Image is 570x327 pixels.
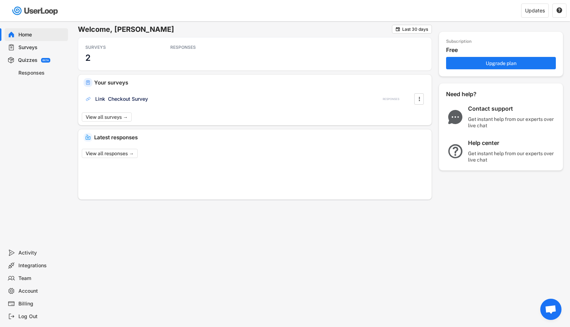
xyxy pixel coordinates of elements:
[82,149,138,158] button: View all responses →
[94,135,426,140] div: Latest responses
[18,313,65,320] div: Log Out
[85,45,149,50] div: SURVEYS
[94,80,426,85] div: Your surveys
[42,59,49,62] div: BETA
[468,116,557,129] div: Get instant help from our experts over live chat
[446,39,472,45] div: Subscription
[18,275,65,282] div: Team
[18,288,65,294] div: Account
[446,46,559,54] div: Free
[418,95,420,103] text: 
[446,144,464,158] img: QuestionMarkInverseMajor.svg
[402,27,428,31] div: Last 30 days
[446,90,496,98] div: Need help?
[468,105,557,112] div: Contact support
[85,52,91,63] h3: 2
[18,250,65,256] div: Activity
[18,70,65,76] div: Responses
[18,300,65,307] div: Billing
[18,31,65,38] div: Home
[468,150,557,163] div: Get instant help from our experts over live chat
[556,7,563,14] button: 
[82,112,132,122] button: View all surveys →
[416,94,423,104] button: 
[11,4,61,18] img: userloop-logo-01.svg
[170,45,234,50] div: RESPONSES
[446,110,464,124] img: ChatMajor.svg
[383,97,399,101] div: RESPONSES
[95,95,148,103] div: Link Checkout Survey
[396,27,400,32] text: 
[557,7,562,13] text: 
[395,27,400,32] button: 
[78,25,392,34] h6: Welcome, [PERSON_NAME]
[525,8,545,13] div: Updates
[540,299,562,320] div: Open chat
[18,262,65,269] div: Integrations
[18,44,65,51] div: Surveys
[85,135,91,140] img: IncomingMajor.svg
[468,139,557,147] div: Help center
[18,57,38,64] div: Quizzes
[446,57,556,69] button: Upgrade plan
